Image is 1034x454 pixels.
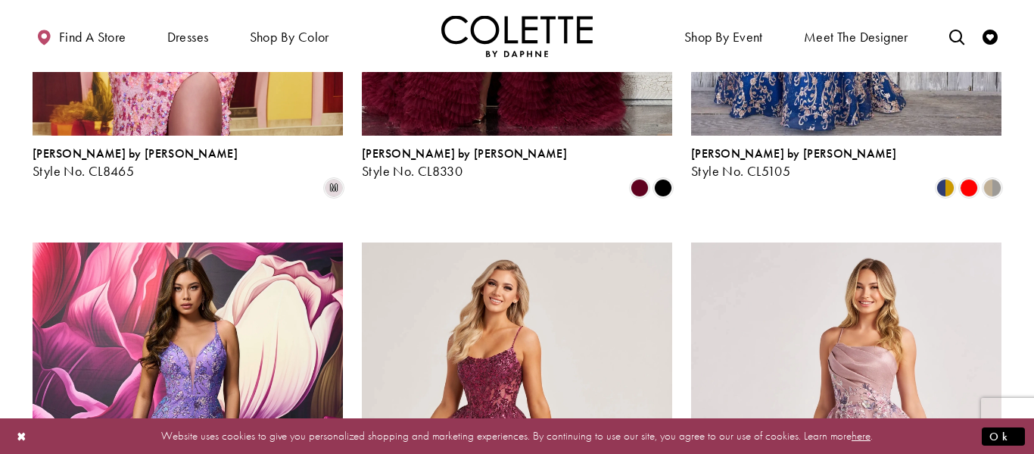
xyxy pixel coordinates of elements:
[691,162,790,180] span: Style No. CL5105
[800,15,912,57] a: Meet the designer
[362,162,462,180] span: Style No. CL8330
[945,15,968,57] a: Toggle search
[982,427,1025,446] button: Submit Dialog
[936,179,955,197] i: Navy Blue/Gold
[804,30,908,45] span: Meet the designer
[33,162,134,180] span: Style No. CL8465
[246,15,333,57] span: Shop by color
[681,15,767,57] span: Shop By Event
[631,179,649,197] i: Bordeaux
[325,179,343,197] i: Pink/Multi
[684,30,763,45] span: Shop By Event
[167,30,209,45] span: Dresses
[983,179,1001,197] i: Gold/Pewter
[109,426,925,446] p: Website uses cookies to give you personalized shopping and marketing experiences. By continuing t...
[164,15,213,57] span: Dresses
[33,15,129,57] a: Find a store
[362,146,567,161] span: [PERSON_NAME] by [PERSON_NAME]
[691,146,896,161] span: [PERSON_NAME] by [PERSON_NAME]
[441,15,593,57] img: Colette by Daphne
[33,147,238,179] div: Colette by Daphne Style No. CL8465
[59,30,126,45] span: Find a store
[9,423,35,449] button: Close Dialog
[960,179,978,197] i: Red
[441,15,593,57] a: Visit Home Page
[691,147,896,179] div: Colette by Daphne Style No. CL5105
[33,146,238,161] span: [PERSON_NAME] by [PERSON_NAME]
[852,428,870,443] a: here
[654,179,672,197] i: Black
[979,15,1001,57] a: Check Wishlist
[250,30,329,45] span: Shop by color
[362,147,567,179] div: Colette by Daphne Style No. CL8330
